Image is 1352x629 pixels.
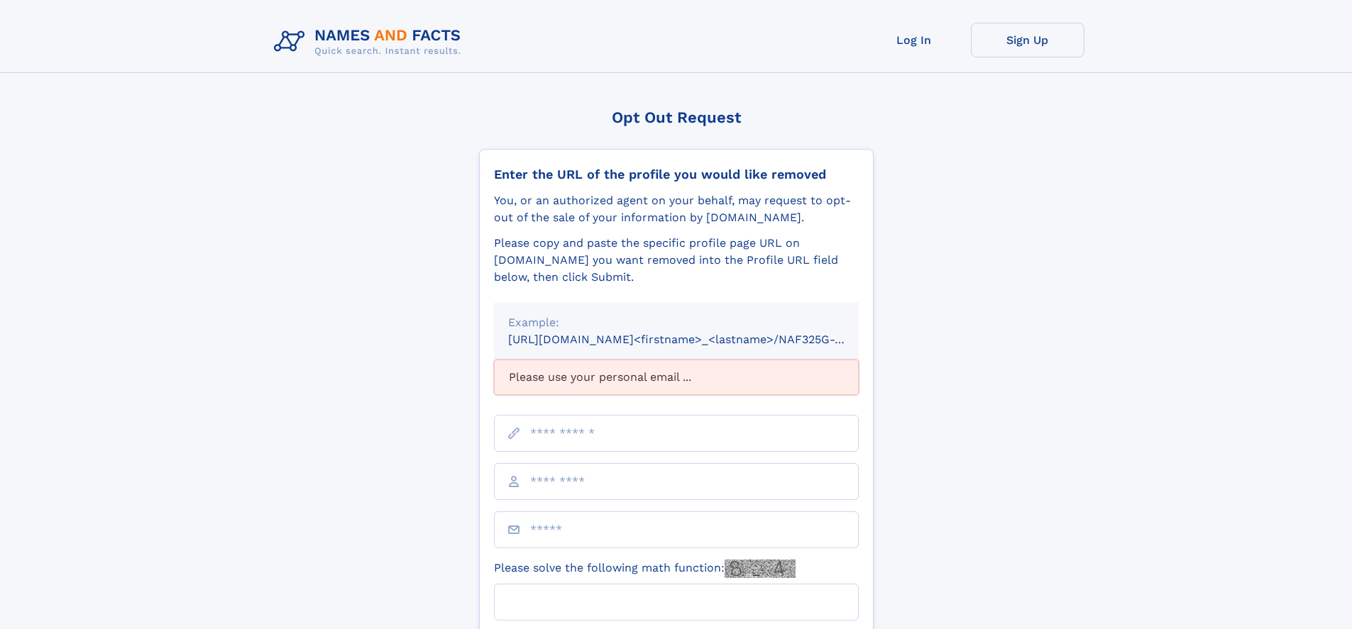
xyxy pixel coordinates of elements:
div: Please copy and paste the specific profile page URL on [DOMAIN_NAME] you want removed into the Pr... [494,235,859,286]
label: Please solve the following math function: [494,560,796,578]
img: Logo Names and Facts [268,23,473,61]
div: Opt Out Request [479,108,874,126]
a: Log In [857,23,971,57]
div: Enter the URL of the profile you would like removed [494,167,859,182]
div: Please use your personal email ... [494,360,859,395]
div: You, or an authorized agent on your behalf, may request to opt-out of the sale of your informatio... [494,192,859,226]
small: [URL][DOMAIN_NAME]<firstname>_<lastname>/NAF325G-xxxxxxxx [508,333,886,346]
div: Example: [508,314,845,331]
a: Sign Up [971,23,1084,57]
